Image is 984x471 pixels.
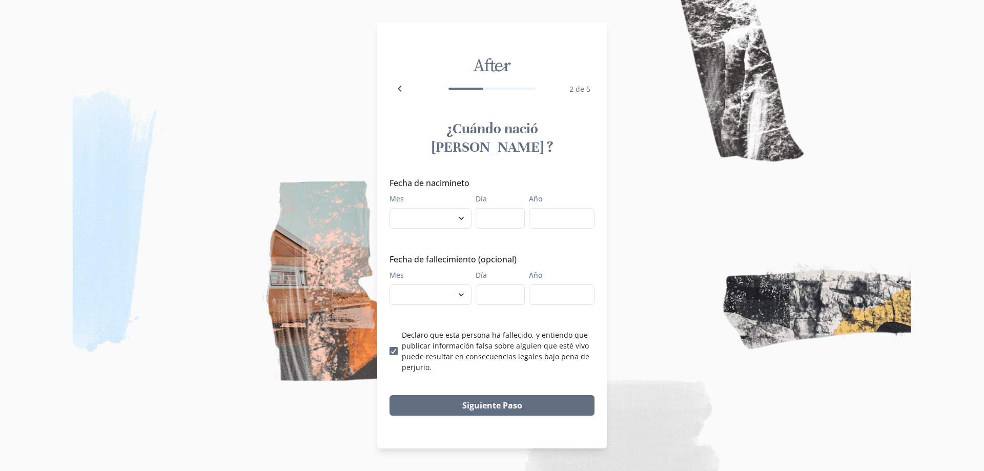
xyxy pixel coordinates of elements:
button: Back [389,78,410,99]
label: Año [529,193,588,204]
legend: Fecha de nacimineto [389,177,588,189]
legend: Fecha de fallecimiento (opcional) [389,253,588,265]
label: Mes [389,193,465,204]
label: Mes [389,270,465,280]
label: Año [529,270,588,280]
label: Día [476,193,519,204]
button: Siguiente Paso [389,395,594,416]
label: Día [476,270,519,280]
p: Declaro que esta persona ha fallecido, y entiendo que publicar información falsa sobre alguien qu... [402,330,594,373]
h1: ¿Cuándo nació [PERSON_NAME] ? [389,119,594,156]
span: 2 de 5 [569,84,590,94]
